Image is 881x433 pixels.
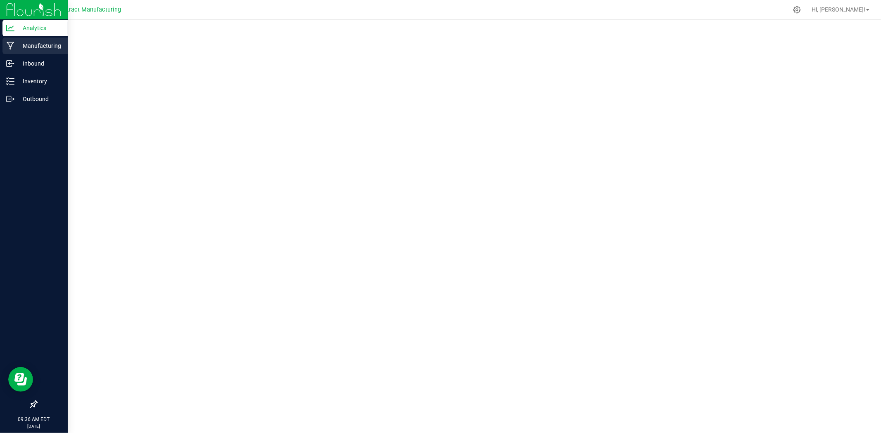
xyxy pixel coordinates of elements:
[47,6,121,13] span: CT Contract Manufacturing
[6,95,14,103] inline-svg: Outbound
[4,423,64,429] p: [DATE]
[14,76,64,86] p: Inventory
[812,6,865,13] span: Hi, [PERSON_NAME]!
[14,59,64,68] p: Inbound
[14,41,64,51] p: Manufacturing
[6,42,14,50] inline-svg: Manufacturing
[8,367,33,392] iframe: Resource center
[792,6,802,14] div: Manage settings
[14,94,64,104] p: Outbound
[6,24,14,32] inline-svg: Analytics
[6,77,14,85] inline-svg: Inventory
[6,59,14,68] inline-svg: Inbound
[14,23,64,33] p: Analytics
[4,416,64,423] p: 09:36 AM EDT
